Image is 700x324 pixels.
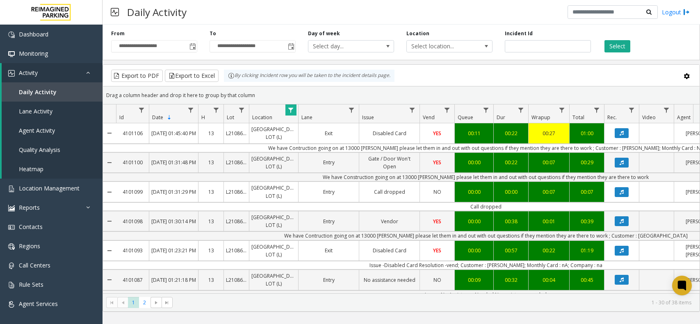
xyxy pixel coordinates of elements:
span: NO [433,276,441,283]
span: Daily Activity [19,88,57,96]
div: 00:57 [496,247,526,254]
a: Vend Filter Menu [442,104,453,116]
a: Id Filter Menu [136,104,147,116]
div: 00:07 [531,159,567,166]
a: YES [420,156,454,168]
a: [GEOGRAPHIC_DATA] LOT (L) [249,270,298,290]
a: Video Filter Menu [661,104,672,116]
div: 00:09 [457,276,491,284]
a: Entry [299,274,359,286]
a: 00:07 [529,156,569,168]
a: Entry [299,186,359,198]
div: 00:00 [457,188,491,196]
img: logout [683,8,690,16]
img: 'icon' [8,32,15,38]
a: Exit [299,245,359,256]
a: 00:00 [455,215,493,227]
span: Toggle popup [286,41,295,52]
div: 00:29 [572,159,602,166]
a: Collapse Details [103,267,116,293]
a: 01:00 [570,127,604,139]
div: 00:11 [457,129,491,137]
span: Lane [301,114,312,121]
div: 00:22 [531,247,567,254]
a: NO [420,274,454,286]
a: Lane Activity [2,102,103,121]
span: YES [433,159,441,166]
span: Rule Sets [19,281,43,288]
a: 00:39 [570,215,604,227]
div: 00:07 [572,188,602,196]
a: [GEOGRAPHIC_DATA] LOT (L) [249,153,298,172]
span: H [201,114,205,121]
a: [DATE] 01:30:14 PM [149,215,198,227]
a: [GEOGRAPHIC_DATA] LOT (L) [249,123,298,143]
span: Sortable [166,114,173,121]
a: Exit [299,127,359,139]
a: [DATE] 01:21:18 PM [149,274,198,286]
a: 01:19 [570,245,604,256]
a: 4101099 [116,186,149,198]
a: 13 [198,156,223,168]
a: [GEOGRAPHIC_DATA] LOT (L) [249,211,298,231]
label: To [210,30,216,37]
span: Dashboard [19,30,48,38]
a: Wrapup Filter Menu [556,104,568,116]
div: 00:27 [531,129,567,137]
span: Monitoring [19,50,48,57]
div: 00:22 [496,129,526,137]
label: From [111,30,125,37]
a: [GEOGRAPHIC_DATA] LOT (L) [249,182,298,202]
a: 13 [198,215,223,227]
label: Incident Id [505,30,533,37]
a: 00:11 [455,127,493,139]
a: L21086905 [224,274,249,286]
div: 00:00 [457,247,491,254]
a: 00:27 [529,127,569,139]
a: NO [420,186,454,198]
span: Agent Activity [19,127,55,134]
span: Quality Analysis [19,146,60,154]
span: Call Centers [19,261,50,269]
div: 00:00 [457,159,491,166]
span: Regions [19,242,40,250]
div: 00:00 [457,218,491,225]
img: 'icon' [8,70,15,77]
a: Quality Analysis [2,140,103,159]
div: 00:07 [531,188,567,196]
a: Collapse Details [103,120,116,146]
a: 00:07 [529,186,569,198]
a: 00:04 [529,274,569,286]
a: 00:45 [570,274,604,286]
a: L21086905 [224,215,249,227]
a: 13 [198,274,223,286]
a: 00:01 [529,215,569,227]
img: 'icon' [8,282,15,288]
a: 00:00 [455,156,493,168]
span: Go to the last page [164,299,170,306]
span: YES [433,218,441,225]
a: 00:00 [455,245,493,256]
a: Dur Filter Menu [515,104,527,116]
a: 4101087 [116,274,149,286]
a: Disabled Card [359,245,420,256]
a: 00:07 [570,186,604,198]
div: 00:45 [572,276,602,284]
span: Location Management [19,184,80,192]
span: Activity [19,69,38,77]
div: 01:19 [572,247,602,254]
a: No assistance needed [359,274,420,286]
span: Go to the next page [150,297,162,308]
img: 'icon' [8,243,15,250]
span: Date [152,114,163,121]
a: 00:57 [494,245,528,256]
span: Page 2 [139,297,150,308]
a: Agent Activity [2,121,103,140]
a: 00:22 [494,156,528,168]
div: Data table [103,104,700,293]
span: Agent [677,114,691,121]
a: Date Filter Menu [185,104,196,116]
a: Queue Filter Menu [481,104,492,116]
a: 13 [198,186,223,198]
div: Drag a column header and drop it here to group by that column [103,88,700,102]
